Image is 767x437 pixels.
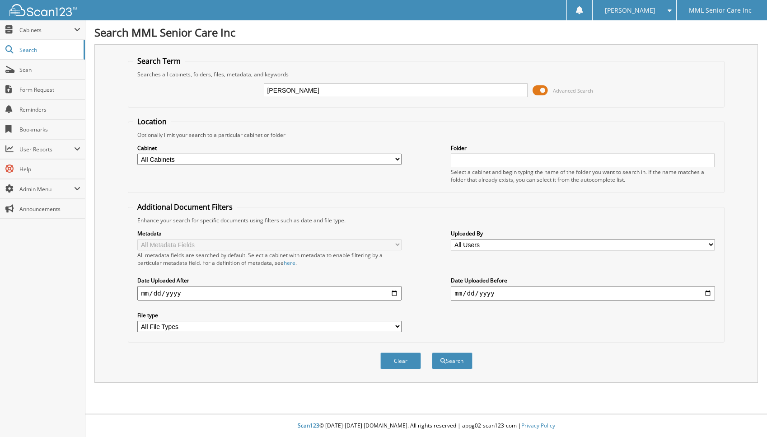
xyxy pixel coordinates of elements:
h1: Search MML Senior Care Inc [94,25,758,40]
span: Admin Menu [19,185,74,193]
label: File type [137,311,401,319]
div: Searches all cabinets, folders, files, metadata, and keywords [133,70,719,78]
div: Select a cabinet and begin typing the name of the folder you want to search in. If the name match... [451,168,715,183]
label: Date Uploaded After [137,277,401,284]
span: Advanced Search [553,87,593,94]
span: Help [19,165,80,173]
input: end [451,286,715,301]
span: Scan [19,66,80,74]
span: User Reports [19,146,74,153]
label: Folder [451,144,715,152]
span: Announcements [19,205,80,213]
input: start [137,286,401,301]
span: Bookmarks [19,126,80,133]
span: [PERSON_NAME] [605,8,655,13]
label: Uploaded By [451,230,715,237]
div: All metadata fields are searched by default. Select a cabinet with metadata to enable filtering b... [137,251,401,267]
div: © [DATE]-[DATE] [DOMAIN_NAME]. All rights reserved | appg02-scan123-com | [85,415,767,437]
div: Enhance your search for specific documents using filters such as date and file type. [133,216,719,224]
span: Cabinets [19,26,74,34]
label: Date Uploaded Before [451,277,715,284]
a: Privacy Policy [521,422,555,429]
a: here [284,259,295,267]
span: Scan123 [298,422,319,429]
span: Reminders [19,106,80,113]
span: Search [19,46,79,54]
div: Optionally limit your search to a particular cabinet or folder [133,131,719,139]
legend: Search Term [133,56,185,66]
button: Search [432,352,472,369]
legend: Location [133,117,171,127]
span: MML Senior Care Inc [689,8,752,13]
label: Metadata [137,230,401,237]
span: Form Request [19,86,80,94]
button: Clear [380,352,421,369]
img: scan123-logo-white.svg [9,4,77,16]
label: Cabinet [137,144,401,152]
legend: Additional Document Filters [133,202,237,212]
